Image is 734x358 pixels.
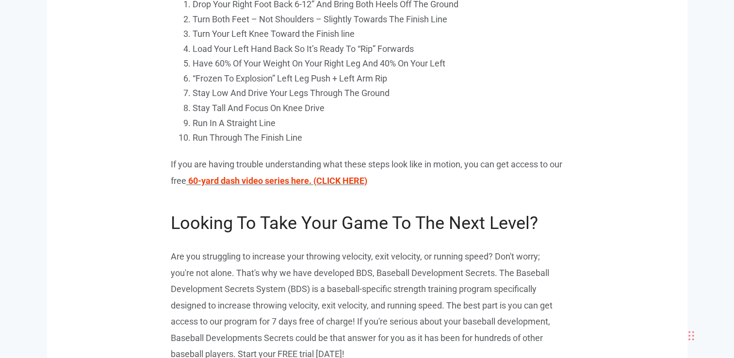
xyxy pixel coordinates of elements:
li: Run In A Straight Line [193,116,564,131]
li: Run Through The Finish Line [193,130,564,146]
a: 60-yard dash video series here. (CLICK HERE) [188,176,367,186]
div: Drag [688,321,694,350]
li: Stay Low And Drive Your Legs Through The Ground [193,86,564,101]
li: “Frozen To Explosion” Left Leg Push + Left Arm Rip [193,71,564,86]
li: Turn Both Feet – Not Shoulders – Slightly Towards The Finish Line [193,12,564,27]
li: Have 60% Of Your Weight On Your Right Leg And 40% On Your Left [193,56,564,71]
li: Stay Tall And Focus On Knee Drive [193,101,564,116]
span: Looking To Take Your Game To The Next Level? [171,213,538,233]
iframe: Chat Widget [597,253,734,358]
li: Turn Your Left Knee Toward the Finish line [193,27,564,42]
li: Load Your Left Hand Back So It’s Ready To “Rip” Forwards [193,42,564,57]
p: If you are having trouble understanding what these steps look like in motion, you can get access ... [171,156,564,189]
